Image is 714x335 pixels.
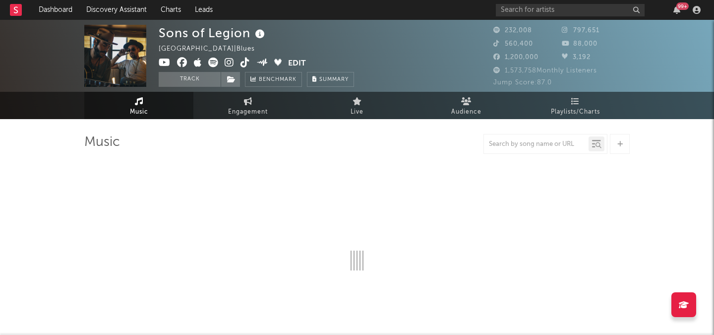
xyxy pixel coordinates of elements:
a: Live [302,92,412,119]
span: Music [130,106,148,118]
div: Sons of Legion [159,25,267,41]
span: 797,651 [562,27,599,34]
span: 88,000 [562,41,597,47]
a: Benchmark [245,72,302,87]
button: 99+ [673,6,680,14]
span: 1,200,000 [493,54,538,61]
div: 99 + [676,2,689,10]
span: 232,008 [493,27,532,34]
button: Summary [307,72,354,87]
input: Search by song name or URL [484,140,589,148]
div: [GEOGRAPHIC_DATA] | Blues [159,43,266,55]
button: Edit [288,58,306,70]
a: Music [84,92,193,119]
a: Engagement [193,92,302,119]
span: Live [351,106,363,118]
span: Playlists/Charts [551,106,600,118]
a: Audience [412,92,521,119]
a: Playlists/Charts [521,92,630,119]
span: Jump Score: 87.0 [493,79,552,86]
input: Search for artists [496,4,645,16]
span: 1,573,758 Monthly Listeners [493,67,597,74]
span: 3,192 [562,54,591,61]
span: Benchmark [259,74,297,86]
span: Audience [451,106,481,118]
span: 560,400 [493,41,533,47]
span: Engagement [228,106,268,118]
button: Track [159,72,221,87]
span: Summary [319,77,349,82]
